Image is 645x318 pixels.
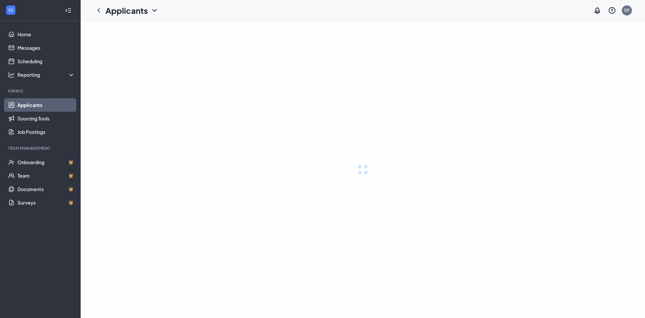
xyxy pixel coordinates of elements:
svg: WorkstreamLogo [7,7,14,13]
a: TeamCrown [17,169,75,182]
a: SurveysCrown [17,196,75,209]
a: Home [17,28,75,41]
a: Scheduling [17,55,75,68]
svg: Collapse [65,7,72,14]
div: DF [624,7,630,13]
svg: Notifications [593,6,601,14]
a: Sourcing Tools [17,112,75,125]
div: Reporting [17,71,75,78]
a: Messages [17,41,75,55]
svg: QuestionInfo [608,6,616,14]
h1: Applicants [105,5,148,16]
svg: Analysis [8,71,15,78]
a: Job Postings [17,125,75,139]
div: Hiring [8,88,74,94]
a: Applicants [17,98,75,112]
div: Team Management [8,145,74,151]
svg: ChevronDown [150,6,159,14]
svg: ChevronLeft [95,6,103,14]
a: OnboardingCrown [17,155,75,169]
a: DocumentsCrown [17,182,75,196]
